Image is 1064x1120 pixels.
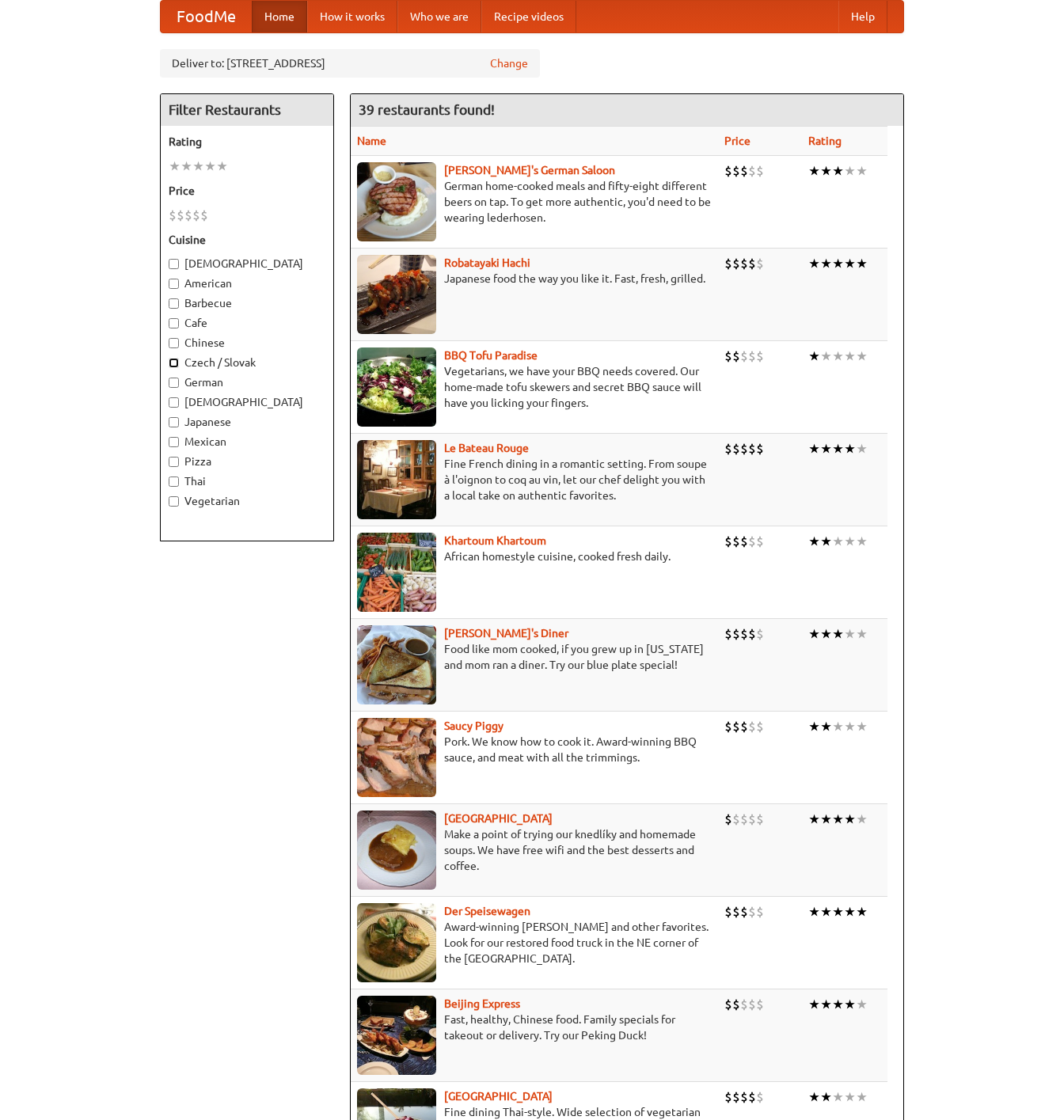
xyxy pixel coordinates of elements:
li: ★ [808,718,820,735]
li: $ [756,996,764,1013]
li: $ [756,1088,764,1106]
a: Change [490,55,528,71]
input: Japanese [169,417,179,427]
li: $ [732,903,740,921]
li: $ [732,162,740,180]
li: $ [740,533,748,550]
li: $ [177,207,184,224]
label: Barbecue [169,295,325,311]
li: $ [740,996,748,1013]
li: $ [724,625,732,643]
li: ★ [832,162,844,180]
li: $ [184,207,192,224]
li: $ [756,811,764,828]
label: Mexican [169,434,325,450]
a: Beijing Express [444,997,520,1010]
li: ★ [832,255,844,272]
li: ★ [808,625,820,643]
li: ★ [820,718,832,735]
input: Thai [169,476,179,487]
label: Japanese [169,414,325,430]
input: Chinese [169,338,179,348]
li: $ [748,347,756,365]
li: ★ [844,1088,856,1106]
p: Food like mom cooked, if you grew up in [US_STATE] and mom ran a diner. Try our blue plate special! [357,641,712,673]
li: ★ [856,255,868,272]
li: $ [732,625,740,643]
h4: Filter Restaurants [161,94,333,126]
p: Pork. We know how to cook it. Award-winning BBQ sauce, and meat with all the trimmings. [357,734,712,765]
li: ★ [832,533,844,550]
a: Recipe videos [481,1,576,32]
p: Fast, healthy, Chinese food. Family specials for takeout or delivery. Try our Peking Duck! [357,1012,712,1043]
li: ★ [808,903,820,921]
li: $ [756,162,764,180]
li: ★ [856,718,868,735]
li: $ [724,811,732,828]
li: ★ [820,347,832,365]
li: ★ [844,811,856,828]
a: Home [252,1,307,32]
li: ★ [820,440,832,457]
li: ★ [192,158,204,175]
li: ★ [169,158,180,175]
b: [GEOGRAPHIC_DATA] [444,1090,553,1103]
input: Vegetarian [169,496,179,507]
li: ★ [808,996,820,1013]
li: ★ [820,255,832,272]
li: ★ [820,996,832,1013]
li: ★ [856,903,868,921]
input: Pizza [169,457,179,467]
ng-pluralize: 39 restaurants found! [359,102,495,117]
li: ★ [832,903,844,921]
li: $ [732,811,740,828]
h5: Cuisine [169,232,325,248]
li: $ [724,1088,732,1106]
a: Help [838,1,887,32]
li: $ [169,207,177,224]
li: $ [740,625,748,643]
li: ★ [820,903,832,921]
label: Czech / Slovak [169,355,325,370]
li: $ [748,255,756,272]
img: czechpoint.jpg [357,811,436,890]
li: $ [748,1088,756,1106]
b: BBQ Tofu Paradise [444,349,538,362]
label: Pizza [169,454,325,469]
li: ★ [844,625,856,643]
p: Fine French dining in a romantic setting. From soupe à l'oignon to coq au vin, let our chef delig... [357,456,712,503]
img: tofuparadise.jpg [357,347,436,427]
a: FoodMe [161,1,252,32]
li: $ [748,903,756,921]
li: $ [740,811,748,828]
a: Der Speisewagen [444,905,530,917]
img: khartoum.jpg [357,533,436,612]
a: [GEOGRAPHIC_DATA] [444,812,553,825]
li: $ [740,1088,748,1106]
li: ★ [832,718,844,735]
li: $ [732,996,740,1013]
li: $ [748,533,756,550]
img: speisewagen.jpg [357,903,436,982]
input: [DEMOGRAPHIC_DATA] [169,259,179,269]
li: ★ [808,811,820,828]
li: $ [732,533,740,550]
li: $ [724,718,732,735]
a: Khartoum Khartoum [444,534,546,547]
div: Deliver to: [STREET_ADDRESS] [160,49,540,78]
li: ★ [844,347,856,365]
a: How it works [307,1,397,32]
b: [PERSON_NAME]'s Diner [444,627,568,640]
b: Le Bateau Rouge [444,442,529,454]
label: German [169,374,325,390]
input: Mexican [169,437,179,447]
li: $ [740,440,748,457]
a: Name [357,135,386,147]
p: German home-cooked meals and fifty-eight different beers on tap. To get more authentic, you'd nee... [357,178,712,226]
input: [DEMOGRAPHIC_DATA] [169,397,179,408]
li: ★ [856,347,868,365]
label: Thai [169,473,325,489]
li: ★ [832,347,844,365]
